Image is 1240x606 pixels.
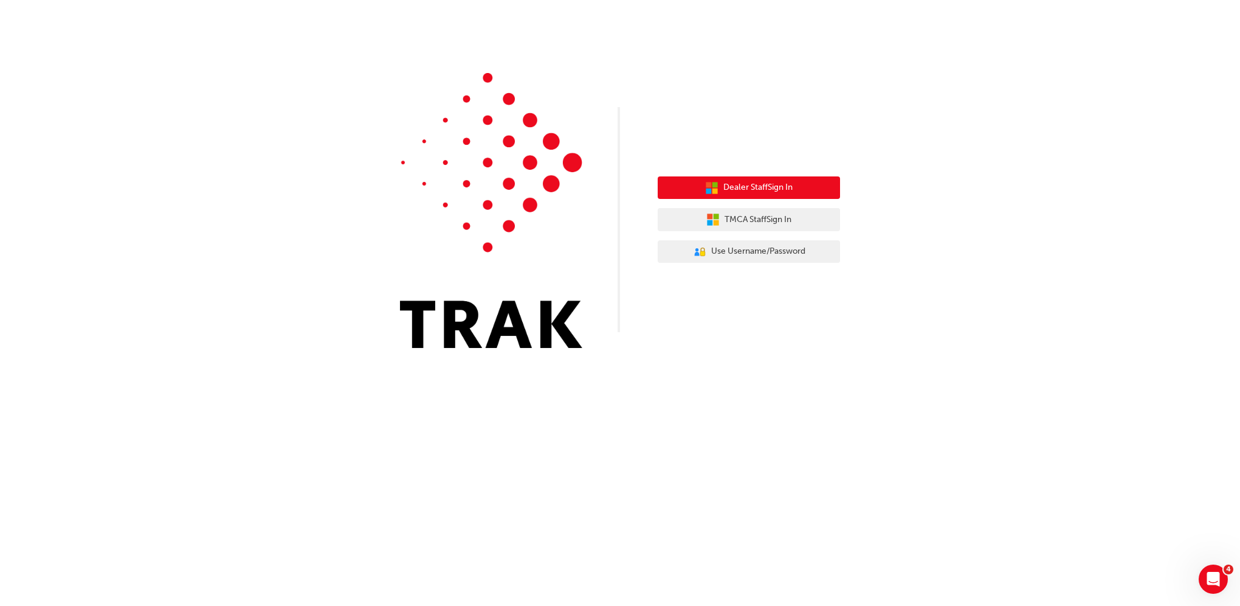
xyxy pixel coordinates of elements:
[658,240,840,263] button: Use Username/Password
[725,213,791,227] span: TMCA Staff Sign In
[723,181,793,195] span: Dealer Staff Sign In
[711,245,805,259] span: Use Username/Password
[400,73,582,348] img: Trak
[658,208,840,231] button: TMCA StaffSign In
[1199,565,1228,594] iframe: Intercom live chat
[658,176,840,200] button: Dealer StaffSign In
[1224,565,1233,574] span: 4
